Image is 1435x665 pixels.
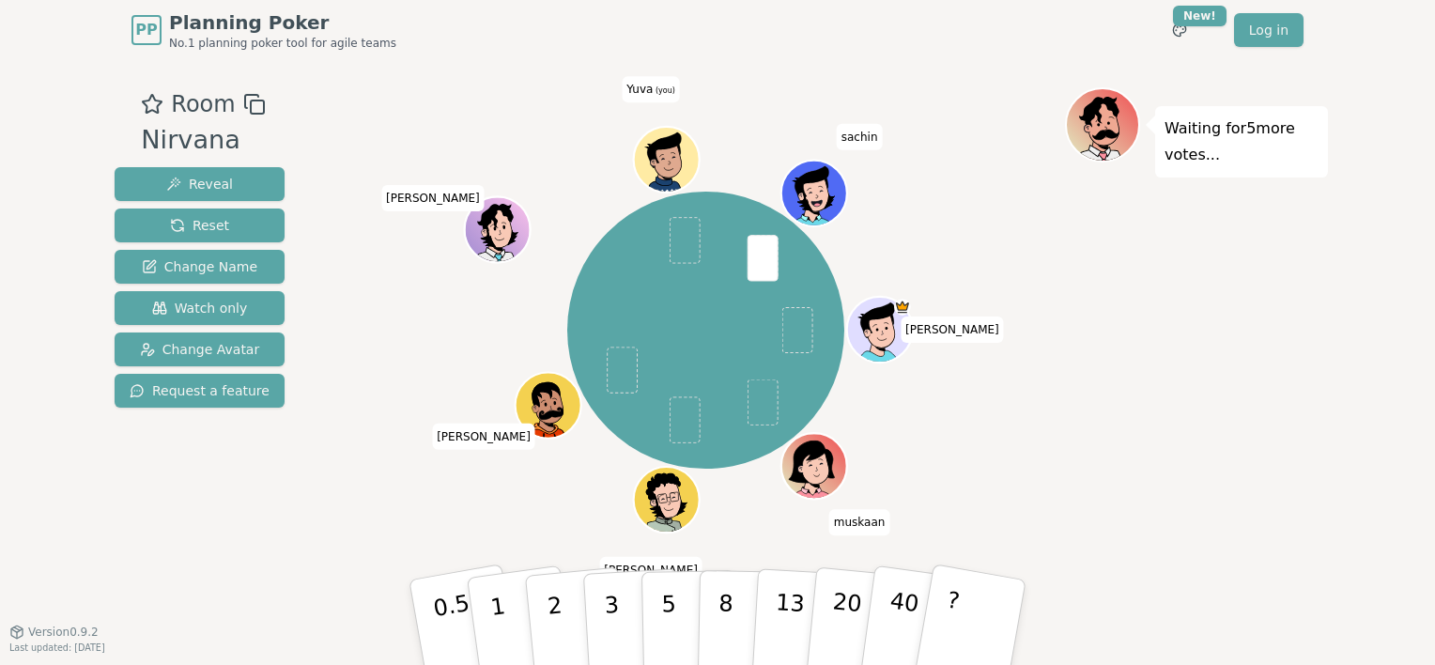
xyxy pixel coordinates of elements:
[169,36,396,51] span: No.1 planning poker tool for agile teams
[140,340,260,359] span: Change Avatar
[1234,13,1304,47] a: Log in
[131,9,396,51] a: PPPlanning PokerNo.1 planning poker tool for agile teams
[829,510,890,536] span: Click to change your name
[901,317,1004,343] span: Click to change your name
[895,299,912,316] span: Obulareddy is the host
[115,291,285,325] button: Watch only
[622,76,680,102] span: Click to change your name
[1173,6,1227,26] div: New!
[135,19,157,41] span: PP
[1165,116,1319,168] p: Waiting for 5 more votes...
[115,167,285,201] button: Reveal
[141,121,265,160] div: Nirvana
[152,299,248,317] span: Watch only
[9,642,105,653] span: Last updated: [DATE]
[28,625,99,640] span: Version 0.9.2
[381,185,485,211] span: Click to change your name
[169,9,396,36] span: Planning Poker
[599,557,702,583] span: Click to change your name
[166,175,233,193] span: Reveal
[653,86,675,95] span: (you)
[115,209,285,242] button: Reset
[170,216,229,235] span: Reset
[142,257,257,276] span: Change Name
[636,129,698,191] button: Click to change your avatar
[115,374,285,408] button: Request a feature
[115,332,285,366] button: Change Avatar
[115,250,285,284] button: Change Name
[1163,13,1196,47] button: New!
[432,424,535,450] span: Click to change your name
[141,87,163,121] button: Add as favourite
[130,381,270,400] span: Request a feature
[9,625,99,640] button: Version0.9.2
[171,87,235,121] span: Room
[837,124,883,150] span: Click to change your name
